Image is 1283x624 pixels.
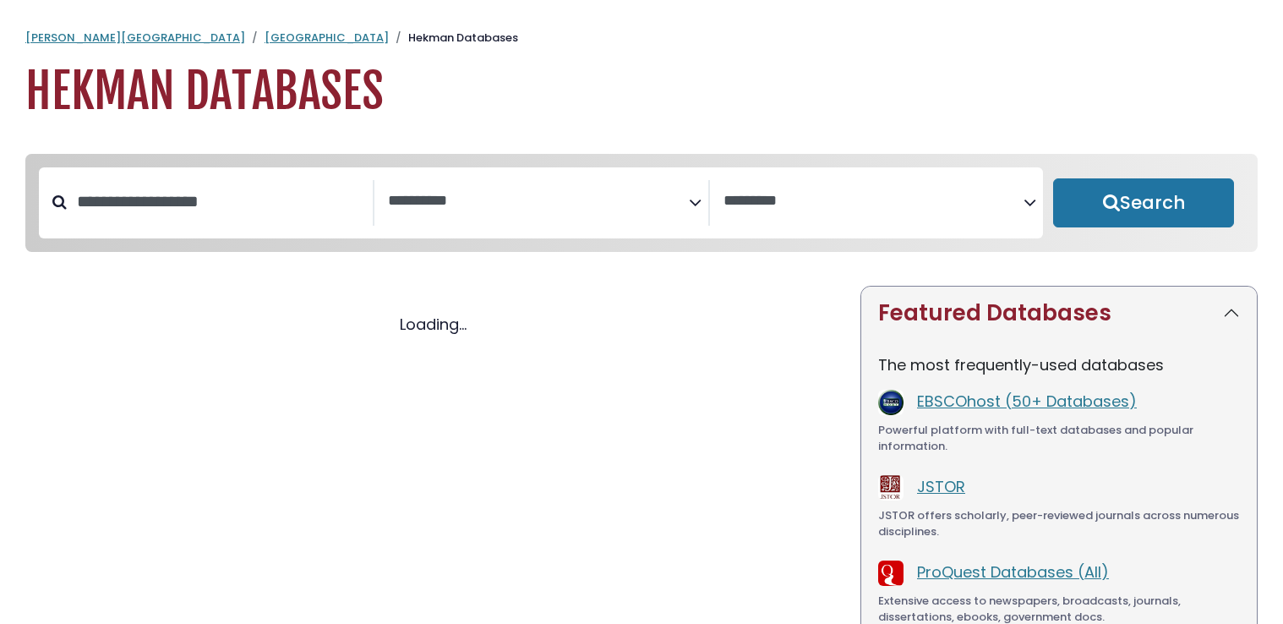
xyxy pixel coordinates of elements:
[917,391,1137,412] a: EBSCOhost (50+ Databases)
[917,561,1109,583] a: ProQuest Databases (All)
[67,188,373,216] input: Search database by title or keyword
[878,507,1240,540] div: JSTOR offers scholarly, peer-reviewed journals across numerous disciplines.
[25,154,1258,252] nav: Search filters
[25,63,1258,120] h1: Hekman Databases
[878,422,1240,455] div: Powerful platform with full-text databases and popular information.
[25,30,1258,47] nav: breadcrumb
[878,353,1240,376] p: The most frequently-used databases
[723,193,1024,211] textarea: Search
[388,193,689,211] textarea: Search
[917,476,965,497] a: JSTOR
[1053,178,1234,227] button: Submit for Search Results
[861,287,1257,340] button: Featured Databases
[25,30,245,46] a: [PERSON_NAME][GEOGRAPHIC_DATA]
[389,30,518,47] li: Hekman Databases
[25,313,840,336] div: Loading...
[265,30,389,46] a: [GEOGRAPHIC_DATA]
